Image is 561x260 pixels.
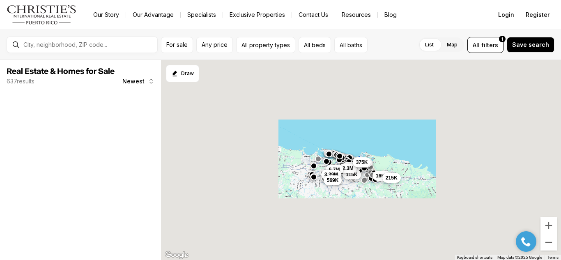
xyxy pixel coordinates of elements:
button: 3.39M [321,170,341,179]
span: Login [498,12,514,18]
button: Newest [117,73,159,90]
span: Real Estate & Homes for Sale [7,67,115,76]
span: 1 [501,36,503,42]
button: 493K [343,162,361,172]
button: For sale [161,37,193,53]
span: 165K [376,173,388,179]
img: logo [7,5,77,25]
span: Save search [512,41,549,48]
span: 3.39M [324,171,338,178]
span: filters [481,41,498,49]
label: List [418,37,440,52]
button: 115K [343,170,361,179]
button: 569K [324,175,342,185]
button: 375K [353,157,371,167]
a: Our Story [87,9,126,21]
span: Newest [122,78,145,85]
button: Contact Us [292,9,335,21]
button: All baths [334,37,368,53]
span: Map data ©2025 Google [497,255,542,260]
a: Blog [378,9,403,21]
span: 569K [327,177,339,184]
button: All beds [299,37,331,53]
a: Terms (opens in new tab) [547,255,559,260]
span: 115K [346,171,358,178]
button: Zoom out [540,234,557,251]
button: All property types [236,37,295,53]
span: 215K [386,175,398,181]
button: Allfilters1 [467,37,504,53]
button: Login [493,7,519,23]
p: 637 results [7,78,34,85]
span: 375K [356,159,368,166]
a: Specialists [181,9,223,21]
button: 2.3M [339,163,357,173]
button: 215K [382,173,401,183]
a: Resources [335,9,377,21]
button: Any price [196,37,233,53]
span: Register [526,12,550,18]
button: Start drawing [166,65,199,82]
label: Map [440,37,464,52]
span: 2.3M [343,165,354,172]
button: Register [521,7,554,23]
button: Save search [507,37,554,53]
button: Zoom in [540,217,557,234]
a: Our Advantage [126,9,180,21]
span: 6.7M [329,166,340,173]
button: 165K [372,171,391,181]
a: Exclusive Properties [223,9,292,21]
span: All [473,41,480,49]
span: For sale [166,41,188,48]
span: Any price [202,41,228,48]
button: 6.7M [326,165,343,175]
